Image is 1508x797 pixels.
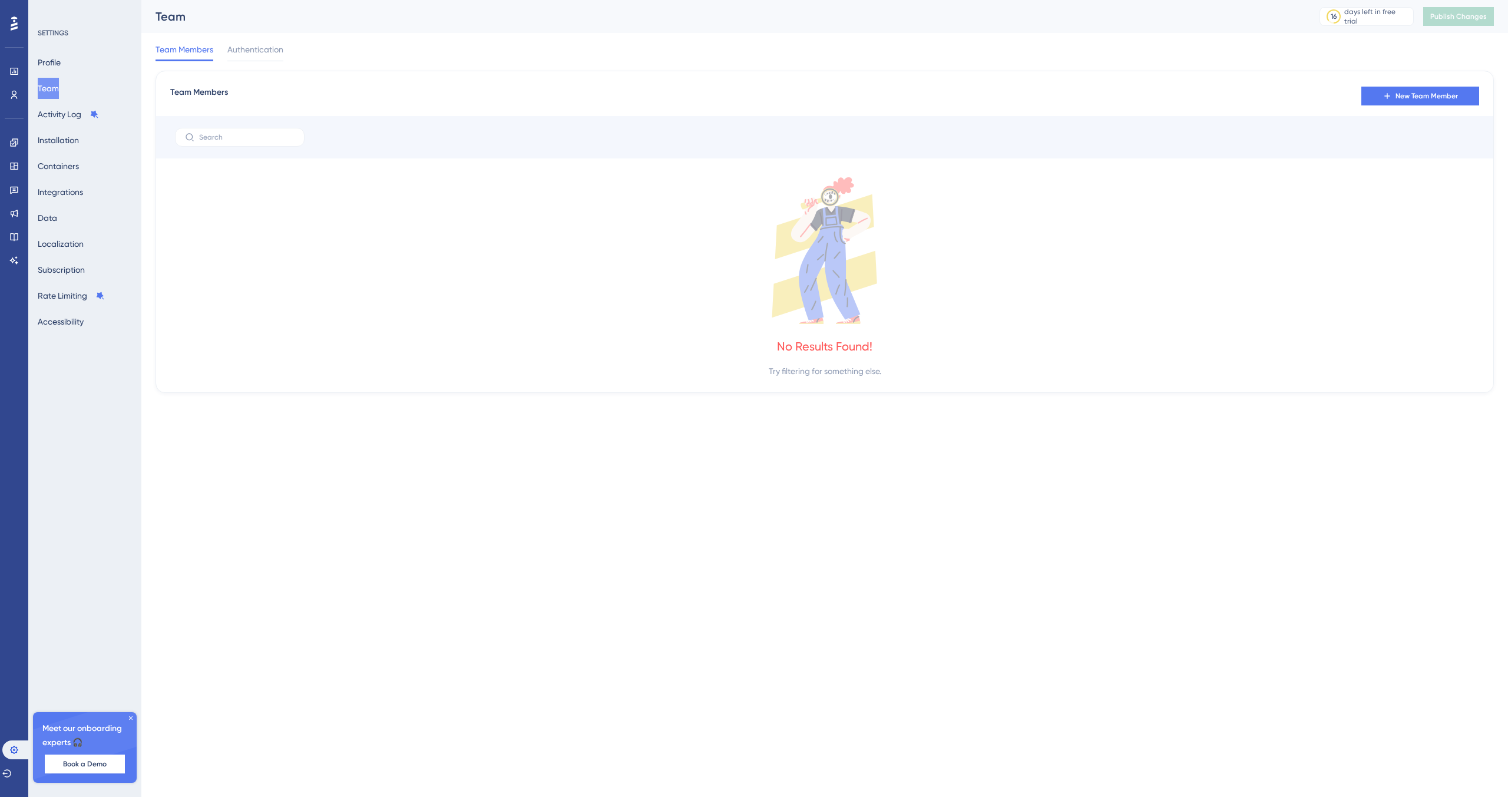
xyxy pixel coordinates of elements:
button: Localization [38,233,84,254]
button: New Team Member [1361,87,1479,105]
button: Publish Changes [1423,7,1494,26]
span: Meet our onboarding experts 🎧 [42,722,127,750]
span: Team Members [156,42,213,57]
div: SETTINGS [38,28,133,38]
button: Profile [38,52,61,73]
button: Data [38,207,57,229]
button: Team [38,78,59,99]
button: Integrations [38,181,83,203]
span: Authentication [227,42,283,57]
button: Containers [38,156,79,177]
div: Try filtering for something else. [769,364,881,378]
span: Book a Demo [63,759,107,769]
div: 16 [1331,12,1337,21]
button: Rate Limiting [38,285,105,306]
span: Publish Changes [1430,12,1487,21]
input: Search [199,133,295,141]
button: Installation [38,130,79,151]
div: days left in free trial [1344,7,1410,26]
div: No Results Found! [777,338,872,355]
button: Book a Demo [45,755,125,773]
div: Team [156,8,1290,25]
button: Accessibility [38,311,84,332]
button: Activity Log [38,104,99,125]
span: New Team Member [1395,91,1458,101]
span: Team Members [170,85,228,107]
button: Subscription [38,259,85,280]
